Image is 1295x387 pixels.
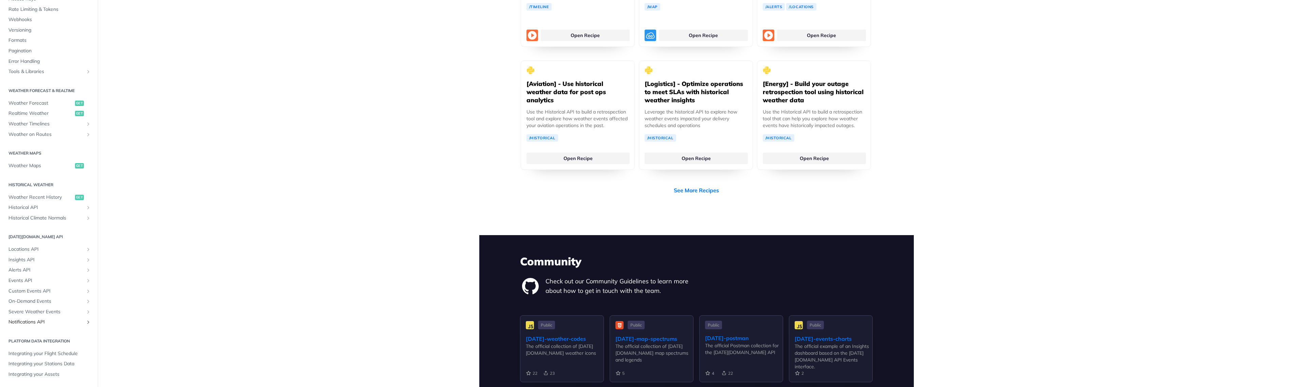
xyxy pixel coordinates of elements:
[5,286,93,296] a: Custom Events APIShow subpages for Custom Events API
[526,153,630,164] a: Open Recipe
[5,192,93,203] a: Weather Recent Historyget
[5,359,93,369] a: Integrating your Stations Data
[520,254,873,269] h3: Community
[8,68,84,75] span: Tools & Libraries
[5,349,93,359] a: Integrating your Flight Schedule
[538,321,555,329] span: Public
[75,163,84,169] span: get
[5,129,93,140] a: Weather on RoutesShow subpages for Weather on Routes
[8,27,91,34] span: Versioning
[645,134,676,142] a: /Historical
[8,319,84,326] span: Notifications API
[8,257,84,263] span: Insights API
[526,134,558,142] a: /Historical
[86,215,91,221] button: Show subpages for Historical Climate Normals
[526,335,604,343] div: [DATE]-weather-codes
[763,134,794,142] a: /Historical
[5,67,93,77] a: Tools & LibrariesShow subpages for Tools & Libraries
[763,108,865,129] p: Use the Historical API to build a retrospection tool that can help you explore how weather events...
[5,56,93,67] a: Error Handling
[86,132,91,137] button: Show subpages for Weather on Routes
[75,195,84,200] span: get
[75,101,84,106] span: get
[8,267,84,274] span: Alerts API
[8,58,91,65] span: Error Handling
[86,121,91,127] button: Show subpages for Weather Timelines
[5,161,93,171] a: Weather Mapsget
[8,121,84,127] span: Weather Timelines
[786,3,816,11] a: /Locations
[674,186,719,194] a: See More Recipes
[8,215,84,222] span: Historical Climate Normals
[8,16,91,23] span: Webhooks
[763,153,866,164] a: Open Recipe
[526,80,629,104] h5: [Aviation] - Use historical weather data for post ops analytics
[645,153,748,164] a: Open Recipe
[8,162,73,169] span: Weather Maps
[86,205,91,210] button: Show subpages for Historical API
[5,203,93,213] a: Historical APIShow subpages for Historical API
[8,100,73,107] span: Weather Forecast
[5,150,93,156] h2: Weather Maps
[8,131,84,138] span: Weather on Routes
[86,288,91,294] button: Show subpages for Custom Events API
[86,319,91,325] button: Show subpages for Notifications API
[8,298,84,305] span: On-Demand Events
[5,35,93,46] a: Formats
[5,4,93,15] a: Rate Limiting & Tokens
[795,335,872,343] div: [DATE]-events-charts
[645,3,660,11] a: /Map
[8,371,91,378] span: Integrating your Assets
[5,46,93,56] a: Pagination
[5,369,93,380] a: Integrating your Assets
[8,277,84,284] span: Events API
[86,267,91,273] button: Show subpages for Alerts API
[777,30,866,41] a: Open Recipe
[645,108,747,129] p: Leverage the historical API to explore how weather events impacted your delivery schedules and op...
[5,307,93,317] a: Severe Weather EventsShow subpages for Severe Weather Events
[526,3,552,11] a: /Timeline
[807,321,824,329] span: Public
[628,321,645,329] span: Public
[86,278,91,283] button: Show subpages for Events API
[5,255,93,265] a: Insights APIShow subpages for Insights API
[8,37,91,44] span: Formats
[86,247,91,252] button: Show subpages for Locations API
[541,30,630,41] a: Open Recipe
[86,257,91,263] button: Show subpages for Insights API
[8,110,73,117] span: Realtime Weather
[5,25,93,35] a: Versioning
[86,309,91,315] button: Show subpages for Severe Weather Events
[8,6,91,13] span: Rate Limiting & Tokens
[5,182,93,188] h2: Historical Weather
[763,80,865,104] h5: [Energy] - Build your outage retrospection tool using historical weather data
[8,360,91,367] span: Integrating your Stations Data
[5,296,93,306] a: On-Demand EventsShow subpages for On-Demand Events
[8,194,73,201] span: Weather Recent History
[795,343,872,370] div: The official example of an Insights dashboard based on the [DATE][DOMAIN_NAME] API Events interface.
[5,98,93,108] a: Weather Forecastget
[5,213,93,223] a: Historical Climate NormalsShow subpages for Historical Climate Normals
[8,246,84,253] span: Locations API
[5,15,93,25] a: Webhooks
[8,350,91,357] span: Integrating your Flight Schedule
[86,69,91,74] button: Show subpages for Tools & Libraries
[615,343,693,363] div: The official collection of [DATE][DOMAIN_NAME] map spectrums and legends
[705,321,722,329] span: Public
[8,309,84,315] span: Severe Weather Events
[8,288,84,295] span: Custom Events API
[5,244,93,254] a: Locations APIShow subpages for Locations API
[705,334,783,342] div: [DATE]-postman
[5,88,93,94] h2: Weather Forecast & realtime
[5,317,93,327] a: Notifications APIShow subpages for Notifications API
[659,30,748,41] a: Open Recipe
[615,335,693,343] div: [DATE]-map-spectrums
[75,111,84,116] span: get
[5,265,93,275] a: Alerts APIShow subpages for Alerts API
[5,108,93,119] a: Realtime Weatherget
[5,234,93,240] h2: [DATE][DOMAIN_NAME] API
[545,277,697,296] p: Check out our Community Guidelines to learn more about how to get in touch with the team.
[8,204,84,211] span: Historical API
[763,3,785,11] a: /Alerts
[8,48,91,54] span: Pagination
